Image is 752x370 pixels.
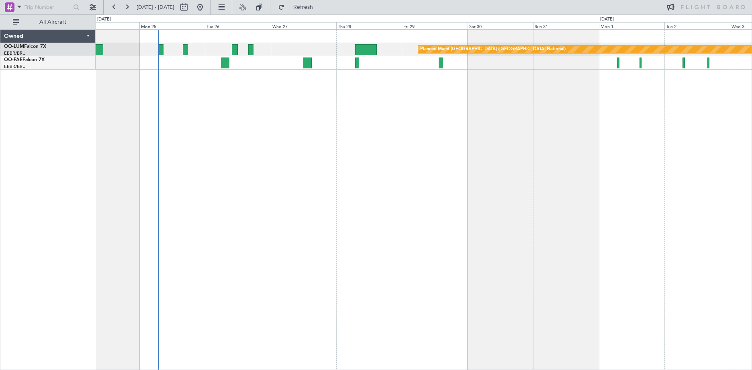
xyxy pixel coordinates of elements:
button: All Aircraft [9,16,87,29]
div: Wed 27 [271,22,336,29]
div: Tue 26 [205,22,270,29]
div: [DATE] [97,16,111,23]
input: Trip Number [25,1,71,13]
div: Sun 24 [74,22,139,29]
span: OO-LUM [4,44,24,49]
a: EBBR/BRU [4,64,26,70]
span: OO-FAE [4,58,22,62]
div: Tue 2 [664,22,730,29]
span: [DATE] - [DATE] [137,4,174,11]
span: Refresh [286,4,320,10]
div: Sat 30 [468,22,533,29]
a: EBBR/BRU [4,50,26,56]
div: Mon 25 [139,22,205,29]
button: Refresh [274,1,323,14]
div: Thu 28 [336,22,402,29]
a: OO-FAEFalcon 7X [4,58,45,62]
div: Mon 1 [599,22,664,29]
div: Fri 29 [402,22,467,29]
span: All Aircraft [21,19,85,25]
div: Sun 31 [533,22,599,29]
div: Planned Maint [GEOGRAPHIC_DATA] ([GEOGRAPHIC_DATA] National) [420,43,566,55]
a: OO-LUMFalcon 7X [4,44,46,49]
div: [DATE] [600,16,614,23]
